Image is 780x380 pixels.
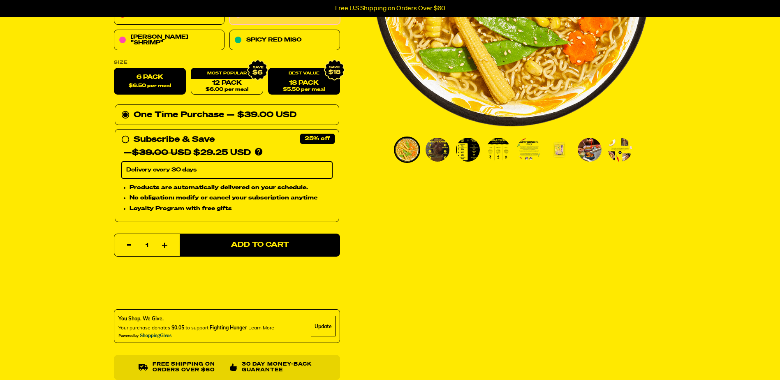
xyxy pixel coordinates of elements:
img: Creamy "Chicken" Ramen [486,138,510,162]
li: Go to slide 2 [424,137,451,163]
div: Update Cause Button [311,316,336,336]
span: Your purchase donates [118,324,170,331]
img: Creamy "Chicken" Ramen [578,138,602,162]
p: Free shipping on orders over $60 [152,361,223,373]
li: Go to slide 1 [394,137,420,163]
li: Go to slide 5 [516,137,542,163]
li: Products are automatically delivered on your schedule. [130,183,333,192]
select: Subscribe & Save —$39.00 USD$29.25 USD Products are automatically delivered on your schedule. No ... [121,162,333,179]
li: Go to slide 4 [485,137,512,163]
li: Go to slide 6 [546,137,572,163]
del: $39.00 USD [132,149,191,157]
img: Creamy "Chicken" Ramen [426,138,449,162]
img: Creamy "Chicken" Ramen [395,138,419,162]
button: Add to Cart [180,234,340,257]
label: 6 Pack [114,68,186,95]
p: Free U.S Shipping on Orders Over $60 [335,5,445,12]
iframe: Marketing Popup [4,342,87,376]
a: [PERSON_NAME] "Shrimp" [114,30,225,51]
span: $6.00 per meal [205,87,248,93]
span: Add to Cart [231,242,289,249]
input: quantity [119,234,175,257]
div: — $39.00 USD [227,109,296,122]
span: $5.50 per meal [283,87,325,93]
span: Learn more about donating [248,324,274,331]
span: to support [185,324,208,331]
p: 30 Day Money-Back Guarantee [242,361,315,373]
li: Go to slide 7 [576,137,603,163]
span: Fighting Hunger [210,324,247,331]
div: Subscribe & Save [134,133,215,146]
li: Go to slide 8 [607,137,633,163]
li: Go to slide 3 [455,137,481,163]
label: Size [114,60,340,65]
img: Creamy "Chicken" Ramen [547,138,571,162]
span: $6.50 per meal [129,83,171,89]
img: Creamy "Chicken" Ramen [608,138,632,162]
div: PDP main carousel thumbnails [373,137,650,163]
img: Creamy "Chicken" Ramen [517,138,541,162]
div: One Time Purchase [121,109,333,122]
img: Creamy "Chicken" Ramen [456,138,480,162]
li: Loyalty Program with free gifts [130,204,333,213]
li: No obligation: modify or cancel your subscription anytime [130,194,333,203]
div: — $29.25 USD [124,146,251,160]
a: Spicy Red Miso [229,30,340,51]
img: Powered By ShoppingGives [118,333,172,338]
span: $0.05 [171,324,184,331]
a: 12 Pack$6.00 per meal [191,68,263,95]
div: You Shop. We Give. [118,315,274,322]
a: 18 Pack$5.50 per meal [268,68,340,95]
